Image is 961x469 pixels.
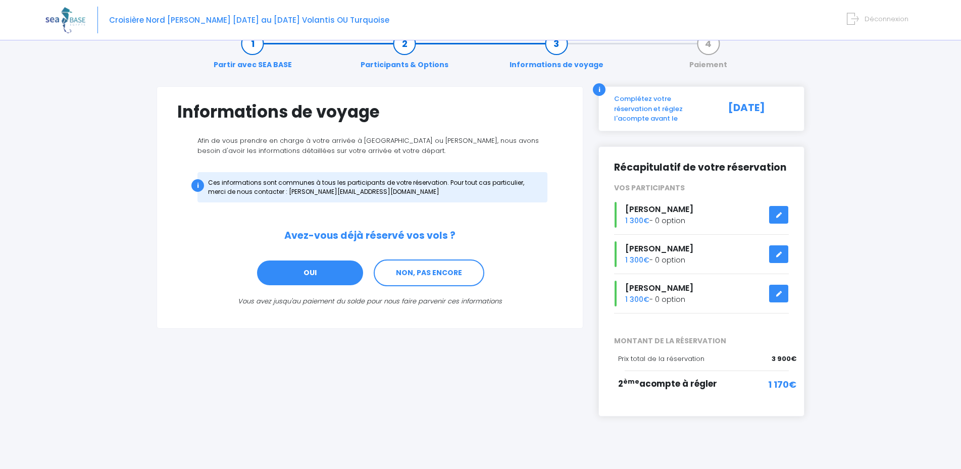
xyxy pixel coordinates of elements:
[625,255,649,265] span: 1 300€
[109,15,389,25] span: Croisière Nord [PERSON_NAME] [DATE] au [DATE] Volantis OU Turquoise
[717,94,796,124] div: [DATE]
[865,14,908,24] span: Déconnexion
[238,296,502,306] i: Vous avez jusqu'au paiement du solde pour nous faire parvenir ces informations
[618,378,717,390] span: 2 acompte à régler
[606,241,796,267] div: - 0 option
[256,259,364,287] a: OUI
[625,294,649,304] span: 1 300€
[606,183,796,193] div: VOS PARTICIPANTS
[772,354,796,364] span: 3 900€
[374,259,484,287] a: NON, PAS ENCORE
[625,243,693,254] span: [PERSON_NAME]
[356,38,453,70] a: Participants & Options
[614,162,789,174] h2: Récapitulatif de votre réservation
[177,136,563,155] p: Afin de vous prendre en charge à votre arrivée à [GEOGRAPHIC_DATA] ou [PERSON_NAME], nous avons b...
[197,172,547,202] div: Ces informations sont communes à tous les participants de votre réservation. Pour tout cas partic...
[606,94,717,124] div: Complétez votre réservation et réglez l'acompte avant le
[625,216,649,226] span: 1 300€
[606,281,796,306] div: - 0 option
[177,230,563,242] h2: Avez-vous déjà réservé vos vols ?
[625,282,693,294] span: [PERSON_NAME]
[504,38,609,70] a: Informations de voyage
[623,377,639,386] sup: ème
[684,38,732,70] a: Paiement
[625,203,693,215] span: [PERSON_NAME]
[606,336,796,346] span: MONTANT DE LA RÉSERVATION
[209,38,297,70] a: Partir avec SEA BASE
[618,354,704,363] span: Prix total de la réservation
[606,202,796,228] div: - 0 option
[593,83,605,96] div: i
[177,102,563,122] h1: Informations de voyage
[768,378,796,391] span: 1 170€
[191,179,204,192] div: i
